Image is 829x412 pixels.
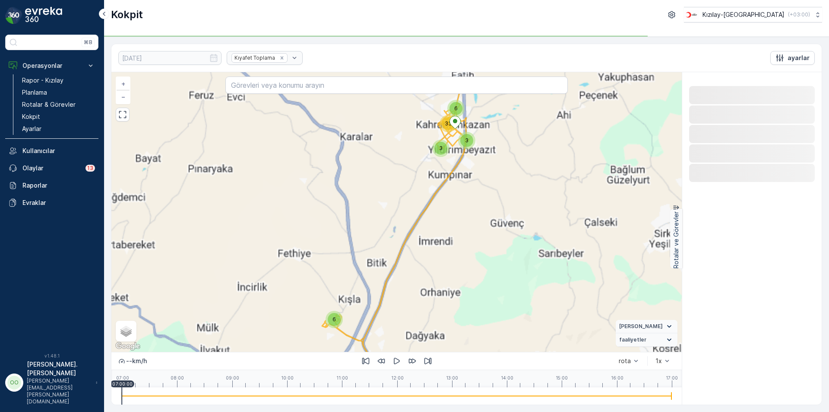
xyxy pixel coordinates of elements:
summary: [PERSON_NAME] [616,320,677,333]
p: [PERSON_NAME].[PERSON_NAME] [27,360,92,377]
a: Kokpit [19,111,98,123]
button: Operasyonlar [5,57,98,74]
input: dd/mm/yyyy [118,51,221,65]
span: − [121,93,126,100]
a: Olaylar13 [5,160,98,177]
a: Ayarlar [19,123,98,135]
p: Rotalar & Görevler [22,100,76,109]
p: ⌘B [84,39,92,46]
p: 17:00 [666,375,678,380]
p: [PERSON_NAME][EMAIL_ADDRESS][PERSON_NAME][DOMAIN_NAME] [27,377,92,405]
img: logo [5,7,22,24]
p: 08:00 [171,375,184,380]
p: 12:00 [391,375,404,380]
p: -- km/h [126,357,147,365]
p: Evraklar [22,198,95,207]
a: Planlama [19,86,98,99]
p: 13:00 [446,375,458,380]
a: Rapor - Kızılay [19,74,98,86]
a: Uzaklaştır [117,90,130,103]
img: Google [114,341,142,352]
p: 10:00 [281,375,294,380]
div: 3 [458,132,475,149]
p: 13 [87,165,93,172]
input: Görevleri veya konumu arayın [225,77,568,94]
span: v 1.48.1 [5,353,98,358]
p: Rapor - Kızılay [22,76,63,85]
a: Bu bölgeyi Google Haritalar'da açın (yeni pencerede açılır) [114,341,142,352]
img: logo_dark-DEwI_e13.png [25,7,62,24]
p: ayarlar [788,54,810,62]
div: 33 [440,115,457,132]
img: k%C4%B1z%C4%B1lay.png [684,10,699,19]
button: Kızılay-[GEOGRAPHIC_DATA](+03:00) [684,7,822,22]
p: 14:00 [501,375,513,380]
p: Olaylar [22,164,80,172]
span: 3 [465,137,468,144]
div: 3 [432,140,449,157]
p: Operasyonlar [22,61,81,70]
a: Yakınlaştır [117,77,130,90]
p: Ayarlar [22,125,41,133]
span: [PERSON_NAME] [619,323,663,330]
p: 07:00:00 [112,381,133,386]
span: 6 [454,105,458,112]
summary: faaliyetler [616,333,677,347]
p: Raporlar [22,181,95,190]
p: Kokpit [111,8,143,22]
div: rota [619,358,631,364]
span: + [121,80,125,87]
span: 6 [332,316,336,323]
a: Rotalar & Görevler [19,99,98,111]
div: 6 [326,311,343,328]
button: OO[PERSON_NAME].[PERSON_NAME][PERSON_NAME][EMAIL_ADDRESS][PERSON_NAME][DOMAIN_NAME] [5,360,98,405]
p: Kokpit [22,112,40,121]
div: 6 [447,100,465,117]
a: Evraklar [5,194,98,211]
p: Rotalar ve Görevler [672,211,680,268]
div: 1x [655,358,662,364]
div: OO [7,376,21,390]
a: Raporlar [5,177,98,194]
p: 07:00 [116,375,129,380]
a: Kullanıcılar [5,142,98,160]
p: Planlama [22,88,47,97]
p: 15:00 [556,375,568,380]
a: Layers [117,322,136,341]
span: 3 [439,145,443,151]
p: Kullanıcılar [22,147,95,155]
p: Kızılay-[GEOGRAPHIC_DATA] [702,10,785,19]
p: 11:00 [336,375,348,380]
span: faaliyetler [619,336,646,343]
p: ( +03:00 ) [788,11,810,18]
button: ayarlar [770,51,815,65]
p: 16:00 [611,375,623,380]
p: 09:00 [226,375,239,380]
